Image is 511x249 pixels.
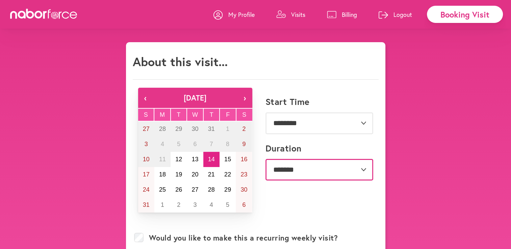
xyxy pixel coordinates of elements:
[159,186,166,193] abbr: August 25, 2025
[240,186,247,193] abbr: August 30, 2025
[191,126,198,132] abbr: July 30, 2025
[220,182,236,197] button: August 29, 2025
[220,137,236,152] button: August 8, 2025
[177,111,180,118] abbr: Tuesday
[138,197,154,213] button: August 31, 2025
[144,111,148,118] abbr: Sunday
[224,171,231,178] abbr: August 22, 2025
[203,121,220,137] button: July 31, 2025
[393,10,412,19] p: Logout
[220,121,236,137] button: August 1, 2025
[187,167,203,182] button: August 20, 2025
[175,171,182,178] abbr: August 19, 2025
[327,4,357,25] a: Billing
[187,197,203,213] button: September 3, 2025
[161,141,164,147] abbr: August 4, 2025
[159,126,166,132] abbr: July 28, 2025
[159,171,166,178] abbr: August 18, 2025
[138,88,153,108] button: ‹
[191,171,198,178] abbr: August 20, 2025
[138,152,154,167] button: August 10, 2025
[226,126,229,132] abbr: August 1, 2025
[171,152,187,167] button: August 12, 2025
[220,197,236,213] button: September 5, 2025
[171,167,187,182] button: August 19, 2025
[187,121,203,137] button: July 30, 2025
[226,141,229,147] abbr: August 8, 2025
[191,156,198,163] abbr: August 13, 2025
[236,137,252,152] button: August 9, 2025
[208,171,215,178] abbr: August 21, 2025
[427,6,503,23] div: Booking Visit
[210,111,213,118] abbr: Thursday
[224,186,231,193] abbr: August 29, 2025
[171,182,187,197] button: August 26, 2025
[143,201,150,208] abbr: August 31, 2025
[242,141,246,147] abbr: August 9, 2025
[203,182,220,197] button: August 28, 2025
[242,126,246,132] abbr: August 2, 2025
[236,197,252,213] button: September 6, 2025
[242,201,246,208] abbr: September 6, 2025
[291,10,305,19] p: Visits
[187,152,203,167] button: August 13, 2025
[171,137,187,152] button: August 5, 2025
[191,186,198,193] abbr: August 27, 2025
[154,182,171,197] button: August 25, 2025
[220,152,236,167] button: August 15, 2025
[224,156,231,163] abbr: August 15, 2025
[161,201,164,208] abbr: September 1, 2025
[228,10,255,19] p: My Profile
[226,201,229,208] abbr: September 5, 2025
[138,182,154,197] button: August 24, 2025
[193,141,197,147] abbr: August 6, 2025
[240,156,247,163] abbr: August 16, 2025
[149,233,338,242] label: Would you like to make this a recurring weekly visit?
[242,111,246,118] abbr: Saturday
[203,137,220,152] button: August 7, 2025
[143,126,150,132] abbr: July 27, 2025
[342,10,357,19] p: Billing
[153,88,237,108] button: [DATE]
[171,197,187,213] button: September 2, 2025
[187,137,203,152] button: August 6, 2025
[265,143,302,154] label: Duration
[175,126,182,132] abbr: July 29, 2025
[193,201,197,208] abbr: September 3, 2025
[236,152,252,167] button: August 16, 2025
[143,171,150,178] abbr: August 17, 2025
[177,141,180,147] abbr: August 5, 2025
[240,171,247,178] abbr: August 23, 2025
[208,186,215,193] abbr: August 28, 2025
[192,111,198,118] abbr: Wednesday
[138,121,154,137] button: July 27, 2025
[210,141,213,147] abbr: August 7, 2025
[133,54,228,69] h1: About this visit...
[208,126,215,132] abbr: July 31, 2025
[210,201,213,208] abbr: September 4, 2025
[171,121,187,137] button: July 29, 2025
[208,156,215,163] abbr: August 14, 2025
[276,4,305,25] a: Visits
[160,111,165,118] abbr: Monday
[379,4,412,25] a: Logout
[203,197,220,213] button: September 4, 2025
[143,156,150,163] abbr: August 10, 2025
[203,167,220,182] button: August 21, 2025
[154,197,171,213] button: September 1, 2025
[236,182,252,197] button: August 30, 2025
[213,4,255,25] a: My Profile
[237,88,252,108] button: ›
[143,186,150,193] abbr: August 24, 2025
[265,96,310,107] label: Start Time
[138,167,154,182] button: August 17, 2025
[138,137,154,152] button: August 3, 2025
[236,167,252,182] button: August 23, 2025
[236,121,252,137] button: August 2, 2025
[154,137,171,152] button: August 4, 2025
[177,201,180,208] abbr: September 2, 2025
[154,121,171,137] button: July 28, 2025
[145,141,148,147] abbr: August 3, 2025
[203,152,220,167] button: August 14, 2025
[154,167,171,182] button: August 18, 2025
